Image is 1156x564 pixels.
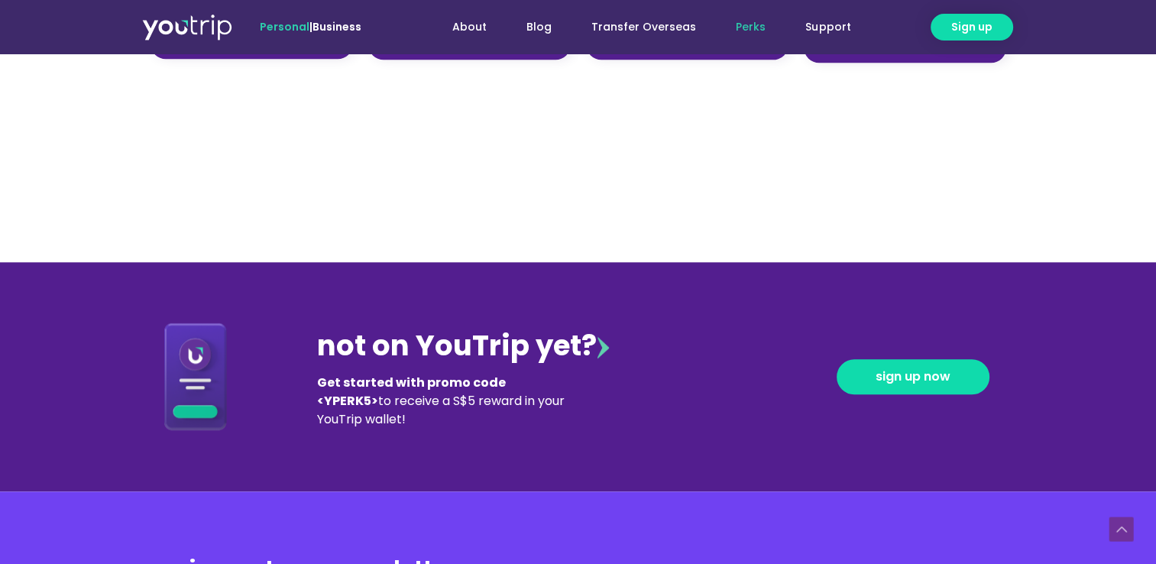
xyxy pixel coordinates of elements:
a: Transfer Overseas [572,13,716,41]
span: Sign up [951,19,992,35]
div: not on YouTrip yet? [317,325,609,368]
span: | [260,19,361,34]
a: Perks [716,13,785,41]
a: sign up now [837,359,989,394]
span: Personal [260,19,309,34]
a: Blog [507,13,572,41]
a: Sign up [931,14,1013,41]
a: Business [312,19,361,34]
div: to receive a S$5 reward in your YouTrip wallet! [317,374,575,429]
nav: Menu [403,13,870,41]
a: About [432,13,507,41]
img: Download App [164,323,227,430]
span: sign up now [876,371,950,383]
b: Get started with promo code <YPERK5> [317,374,506,410]
a: Support [785,13,870,41]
